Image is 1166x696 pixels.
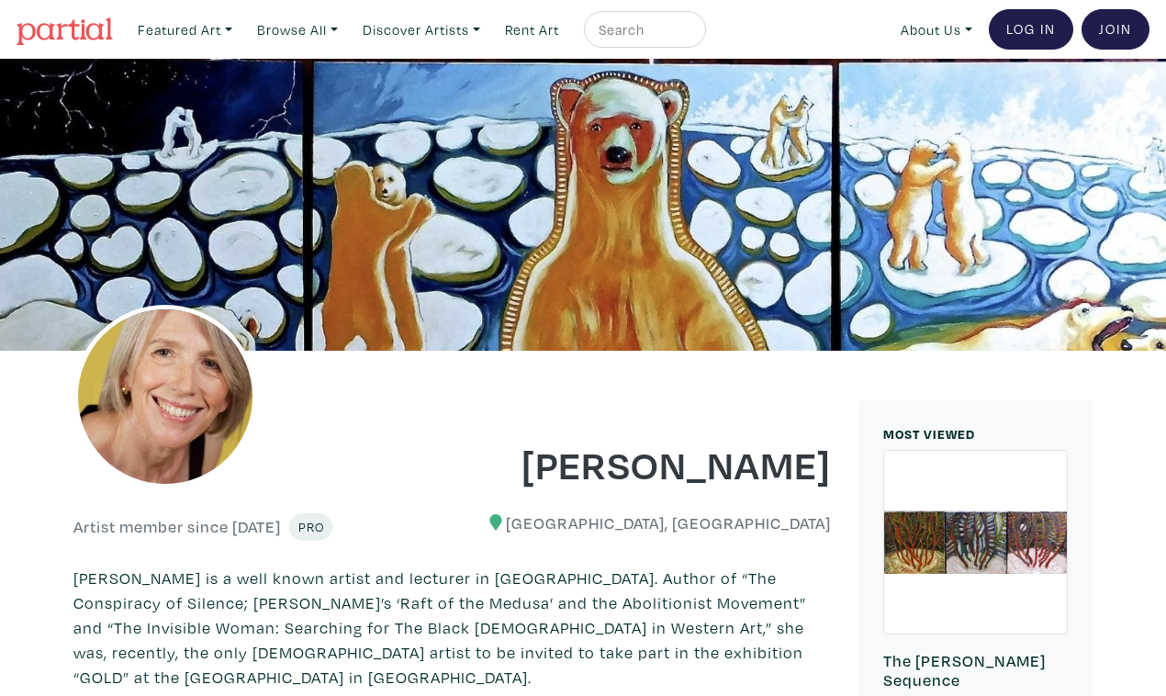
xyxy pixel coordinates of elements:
[249,11,346,49] a: Browse All
[597,18,689,41] input: Search
[989,9,1073,50] a: Log In
[497,11,567,49] a: Rent Art
[354,11,488,49] a: Discover Artists
[73,517,281,537] h6: Artist member since [DATE]
[466,439,832,488] h1: [PERSON_NAME]
[892,11,981,49] a: About Us
[883,651,1068,690] h6: The [PERSON_NAME] Sequence
[466,513,832,533] h6: [GEOGRAPHIC_DATA], [GEOGRAPHIC_DATA]
[73,305,257,488] img: phpThumb.php
[1082,9,1149,50] a: Join
[129,11,241,49] a: Featured Art
[883,425,975,443] small: MOST VIEWED
[73,566,831,690] p: [PERSON_NAME] is a well known artist and lecturer in [GEOGRAPHIC_DATA]. Author of “The Conspiracy...
[297,518,324,535] span: Pro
